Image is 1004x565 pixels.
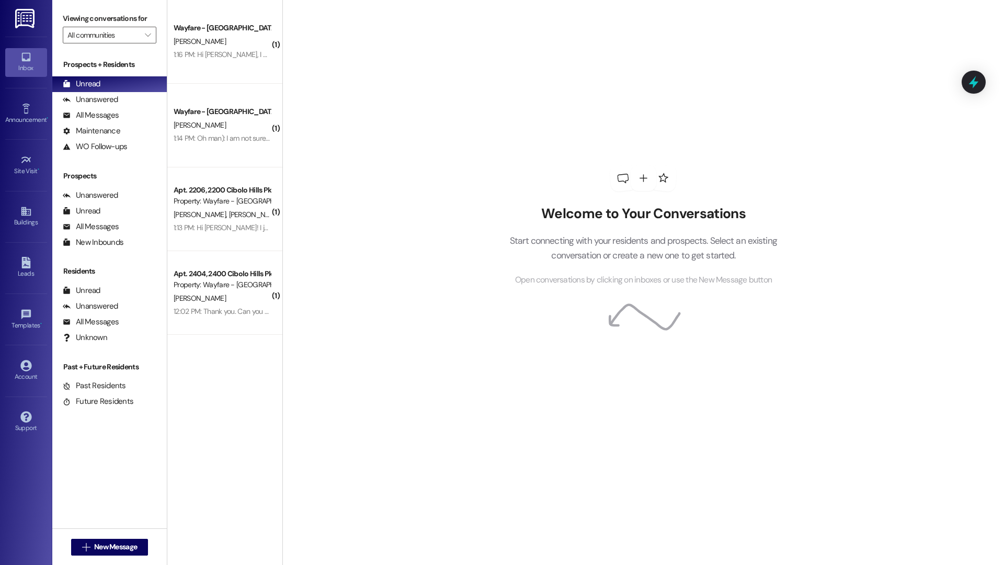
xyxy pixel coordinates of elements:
div: Unread [63,206,100,217]
i:  [145,31,151,39]
div: Future Residents [63,396,133,407]
a: Leads [5,254,47,282]
div: Property: Wayfare - [GEOGRAPHIC_DATA] [174,196,270,207]
a: Site Visit • [5,151,47,179]
div: Past Residents [63,380,126,391]
div: Property: Wayfare - [GEOGRAPHIC_DATA] [174,279,270,290]
div: Apt. 2404, 2400 Cibolo Hills Pky [174,268,270,279]
div: Unanswered [63,94,118,105]
h2: Welcome to Your Conversations [494,206,793,222]
div: Wayfare - [GEOGRAPHIC_DATA] [174,22,270,33]
i:  [82,543,90,551]
div: 1:16 PM: Hi [PERSON_NAME], I will check in on that for you! [174,50,347,59]
div: Wayfare - [GEOGRAPHIC_DATA] [174,106,270,117]
div: Unanswered [63,301,118,312]
div: All Messages [63,221,119,232]
span: [PERSON_NAME] [229,210,281,219]
div: WO Follow-ups [63,141,127,152]
img: ResiDesk Logo [15,9,37,28]
div: 12:02 PM: Thank you. Can you bring them to my car. I don't want to load my [PERSON_NAME]. [174,307,454,316]
a: Inbox [5,48,47,76]
span: [PERSON_NAME] [174,210,229,219]
div: New Inbounds [63,237,123,248]
div: Maintenance [63,126,120,137]
div: 1:14 PM: Oh man): I am not sure what is going on with that. Are you able to log in to your portal... [174,133,710,143]
a: Templates • [5,306,47,334]
a: Support [5,408,47,436]
label: Viewing conversations for [63,10,156,27]
span: • [38,166,39,173]
div: Unknown [63,332,107,343]
a: Buildings [5,202,47,231]
div: All Messages [63,317,119,327]
div: Unanswered [63,190,118,201]
div: Residents [52,266,167,277]
span: Open conversations by clicking on inboxes or use the New Message button [515,274,772,287]
span: • [40,320,42,327]
div: Unread [63,78,100,89]
input: All communities [67,27,140,43]
span: New Message [94,541,137,552]
div: Unread [63,285,100,296]
div: Prospects [52,171,167,182]
button: New Message [71,539,149,556]
span: [PERSON_NAME] [174,120,226,130]
span: [PERSON_NAME] [174,37,226,46]
a: Account [5,357,47,385]
div: Past + Future Residents [52,361,167,372]
div: 1:13 PM: Hi [PERSON_NAME]! I just looked and it has been received on our end so you are all good! [174,223,467,232]
div: Apt. 2206, 2200 Cibolo Hills Pky [174,185,270,196]
p: Start connecting with your residents and prospects. Select an existing conversation or create a n... [494,233,793,263]
span: [PERSON_NAME] [174,293,226,303]
span: • [47,115,48,122]
div: Prospects + Residents [52,59,167,70]
div: All Messages [63,110,119,121]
